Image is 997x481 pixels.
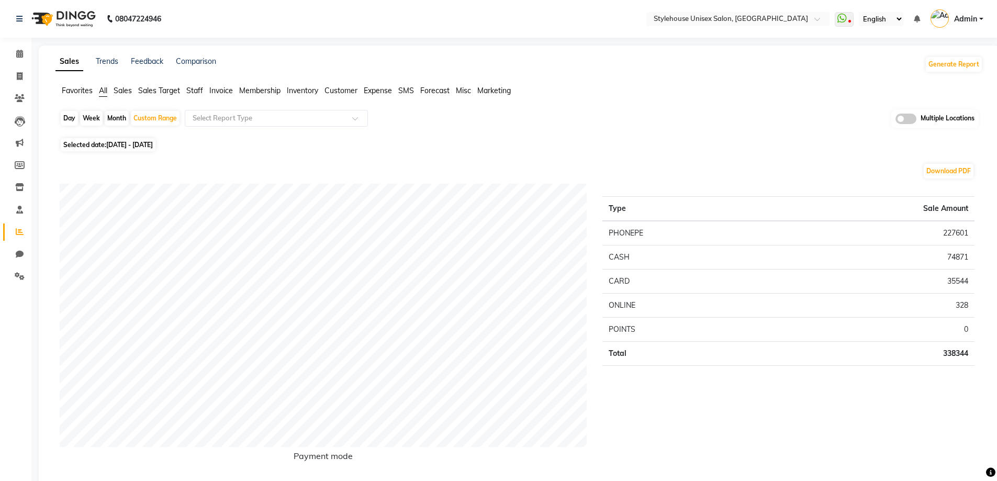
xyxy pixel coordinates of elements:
td: 227601 [770,221,974,245]
div: Week [80,111,103,126]
th: Type [602,196,770,221]
th: Sale Amount [770,196,974,221]
span: SMS [398,86,414,95]
span: Invoice [209,86,233,95]
span: Inventory [287,86,318,95]
td: CASH [602,245,770,269]
span: Sales Target [138,86,180,95]
a: Feedback [131,57,163,66]
div: Month [105,111,129,126]
button: Download PDF [924,164,973,178]
td: 338344 [770,341,974,365]
td: POINTS [602,317,770,341]
span: Marketing [477,86,511,95]
img: logo [27,4,98,33]
div: Custom Range [131,111,180,126]
span: [DATE] - [DATE] [106,141,153,149]
span: Misc [456,86,471,95]
td: PHONEPE [602,221,770,245]
button: Generate Report [926,57,982,72]
span: Customer [324,86,357,95]
span: Membership [239,86,281,95]
td: 35544 [770,269,974,293]
span: All [99,86,107,95]
a: Trends [96,57,118,66]
div: Day [61,111,78,126]
td: CARD [602,269,770,293]
td: Total [602,341,770,365]
span: Forecast [420,86,450,95]
span: Favorites [62,86,93,95]
span: Sales [114,86,132,95]
h6: Payment mode [60,451,587,465]
a: Comparison [176,57,216,66]
img: Admin [931,9,949,28]
span: Staff [186,86,203,95]
td: 74871 [770,245,974,269]
span: Admin [954,14,977,25]
b: 08047224946 [115,4,161,33]
span: Multiple Locations [921,114,974,124]
td: 0 [770,317,974,341]
span: Expense [364,86,392,95]
span: Selected date: [61,138,155,151]
a: Sales [55,52,83,71]
td: ONLINE [602,293,770,317]
td: 328 [770,293,974,317]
